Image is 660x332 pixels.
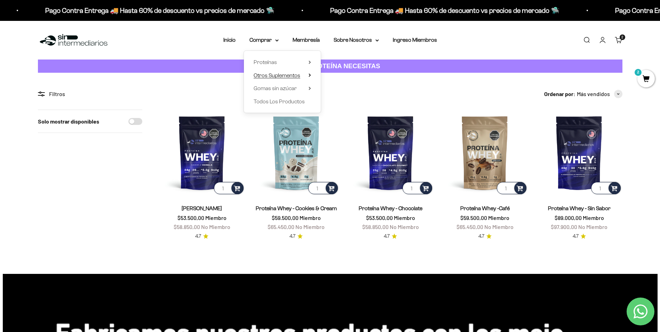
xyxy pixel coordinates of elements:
[394,214,415,221] span: Miembro
[272,214,299,221] span: $59.500,00
[634,68,642,77] mark: 2
[583,214,604,221] span: Miembro
[182,205,222,211] a: [PERSON_NAME]
[393,37,437,43] a: Ingreso Miembros
[555,214,582,221] span: $89.000,00
[289,232,303,240] a: 4.74.7 de 5.0 estrellas
[359,205,422,211] a: Proteína Whey - Chocolate
[578,223,607,230] span: No Miembro
[201,223,230,230] span: No Miembro
[484,223,514,230] span: No Miembro
[390,223,419,230] span: No Miembro
[254,58,311,67] summary: Proteínas
[573,232,579,240] span: 4.7
[637,76,655,83] a: 2
[577,89,610,98] span: Más vendidos
[45,5,275,16] p: Pago Contra Entrega 🚚 Hasta 60% de descuento vs precios de mercado 🛸
[551,223,577,230] span: $97.900,00
[254,72,300,78] span: Otros Suplementos
[289,232,295,240] span: 4.7
[254,59,277,65] span: Proteínas
[223,37,236,43] a: Inicio
[478,232,492,240] a: 4.74.7 de 5.0 estrellas
[195,232,208,240] a: 4.74.7 de 5.0 estrellas
[205,214,226,221] span: Miembro
[254,98,305,104] span: Todos Los Productos
[38,117,99,126] label: Solo mostrar disponibles
[362,223,389,230] span: $58.850,00
[621,35,623,39] span: 2
[293,37,320,43] a: Membresía
[268,223,294,230] span: $65.450,00
[174,223,200,230] span: $58.850,00
[544,89,575,98] span: Ordenar por:
[384,232,397,240] a: 4.74.7 de 5.0 estrellas
[38,60,622,73] a: CUANTA PROTEÍNA NECESITAS
[366,214,393,221] span: $53.500,00
[295,223,325,230] span: No Miembro
[548,205,611,211] a: Proteína Whey - Sin Sabor
[254,71,311,80] summary: Otros Suplementos
[478,232,484,240] span: 4.7
[384,232,390,240] span: 4.7
[254,85,297,91] span: Gomas sin azúcar
[249,35,279,45] summary: Comprar
[300,214,321,221] span: Miembro
[330,5,559,16] p: Pago Contra Entrega 🚚 Hasta 60% de descuento vs precios de mercado 🛸
[254,84,311,93] summary: Gomas sin azúcar
[573,232,586,240] a: 4.74.7 de 5.0 estrellas
[460,205,510,211] a: Proteína Whey -Café
[334,35,379,45] summary: Sobre Nosotros
[38,89,142,98] div: Filtros
[460,214,487,221] span: $59.500,00
[254,97,311,106] a: Todos Los Productos
[456,223,483,230] span: $65.450,00
[177,214,204,221] span: $53.500,00
[577,89,622,98] button: Más vendidos
[280,62,380,70] strong: CUANTA PROTEÍNA NECESITAS
[488,214,509,221] span: Miembro
[195,232,201,240] span: 4.7
[256,205,337,211] a: Proteína Whey - Cookies & Cream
